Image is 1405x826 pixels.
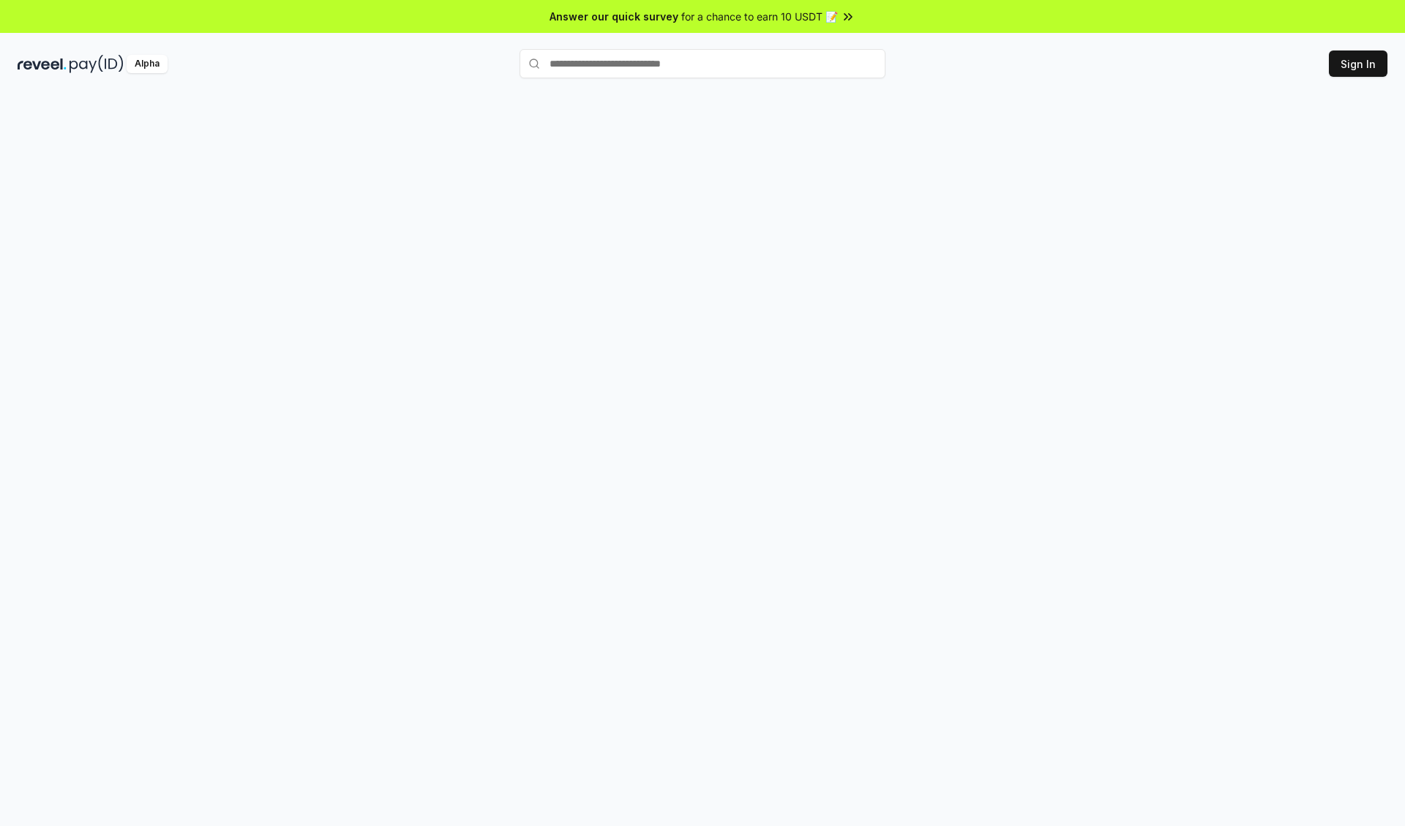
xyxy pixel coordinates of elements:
span: Answer our quick survey [550,9,678,24]
img: reveel_dark [18,55,67,73]
span: for a chance to earn 10 USDT 📝 [681,9,838,24]
img: pay_id [70,55,124,73]
div: Alpha [127,55,168,73]
button: Sign In [1329,50,1387,77]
